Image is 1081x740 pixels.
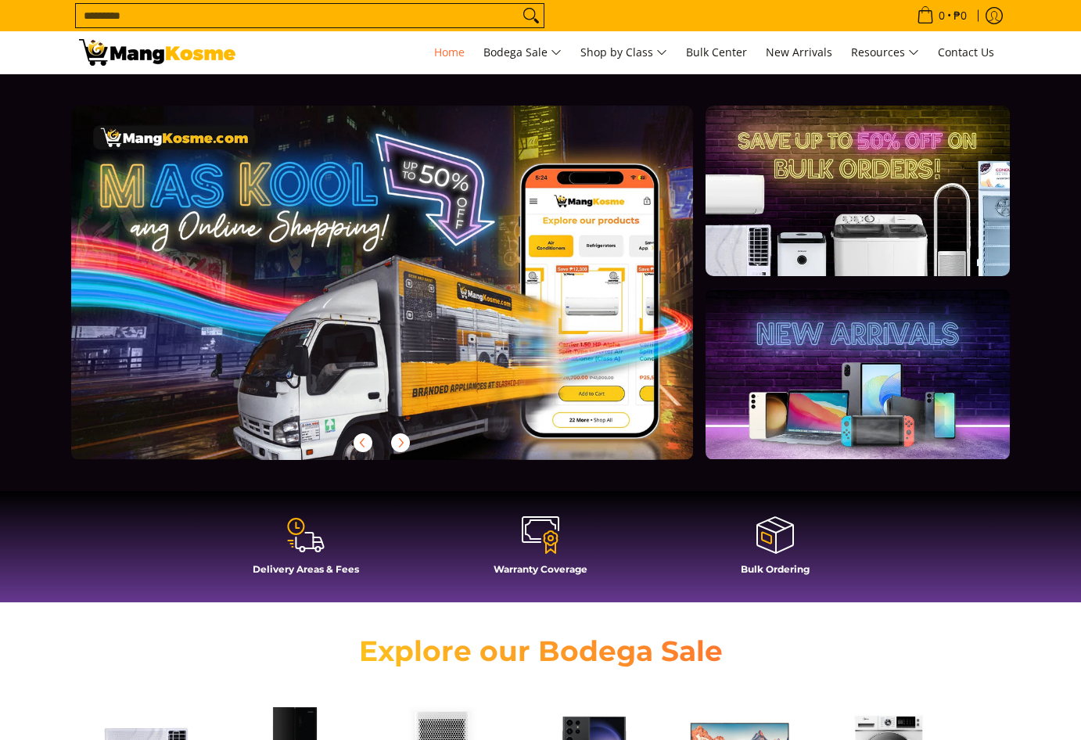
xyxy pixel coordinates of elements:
span: • [912,7,971,24]
button: Previous [346,426,380,460]
h4: Warranty Coverage [431,563,650,575]
a: Bodega Sale [476,31,569,74]
span: Shop by Class [580,43,667,63]
span: ₱0 [951,10,969,21]
button: Next [383,426,418,460]
nav: Main Menu [251,31,1002,74]
a: Bulk Ordering [666,515,885,587]
a: Warranty Coverage [431,515,650,587]
span: Home [434,45,465,59]
a: Contact Us [930,31,1002,74]
h4: Bulk Ordering [666,563,885,575]
span: Resources [851,43,919,63]
span: Bodega Sale [483,43,562,63]
img: Mang Kosme: Your Home Appliances Warehouse Sale Partner! [79,39,235,66]
span: Contact Us [938,45,994,59]
h2: Explore our Bodega Sale [314,634,767,669]
a: Delivery Areas & Fees [196,515,415,587]
a: Shop by Class [573,31,675,74]
h4: Delivery Areas & Fees [196,563,415,575]
span: Bulk Center [686,45,747,59]
span: New Arrivals [766,45,832,59]
a: Bulk Center [678,31,755,74]
a: Resources [843,31,927,74]
span: 0 [936,10,947,21]
a: New Arrivals [758,31,840,74]
a: Home [426,31,472,74]
a: More [71,106,743,485]
button: Search [519,4,544,27]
